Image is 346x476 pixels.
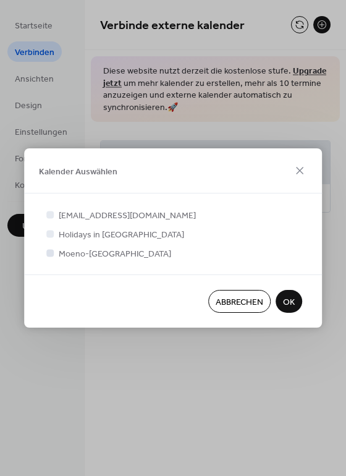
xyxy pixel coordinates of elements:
[59,210,196,223] span: [EMAIL_ADDRESS][DOMAIN_NAME]
[208,290,271,313] button: Abbrechen
[59,248,171,261] span: Moeno-[GEOGRAPHIC_DATA]
[39,165,117,178] span: Kalender Auswählen
[216,296,263,309] span: Abbrechen
[276,290,302,313] button: OK
[59,229,184,242] span: Holidays in [GEOGRAPHIC_DATA]
[283,296,295,309] span: OK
